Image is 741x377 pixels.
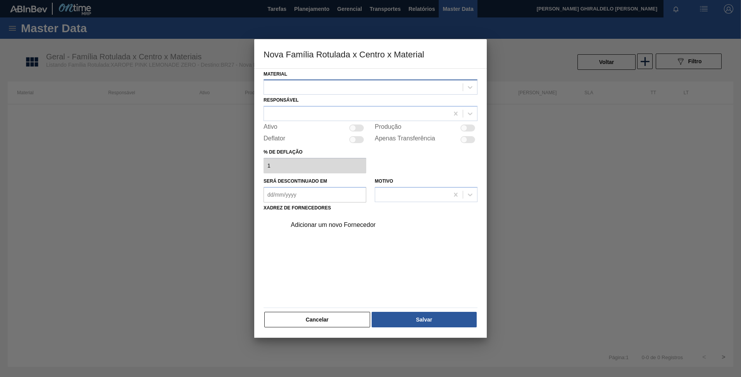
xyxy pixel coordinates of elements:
label: Motivo [375,178,393,184]
label: Será descontinuado em [264,178,327,184]
label: Deflator [264,135,285,144]
label: Produção [375,123,402,133]
button: Salvar [372,312,477,327]
label: Apenas Transferência [375,135,435,144]
label: % de deflação [264,147,366,158]
div: Adicionar um novo Fornecedor [291,221,443,228]
input: dd/mm/yyyy [264,187,366,202]
label: Material [264,71,287,77]
label: Xadrez de Fornecedores [264,205,331,211]
label: Responsável [264,97,299,103]
button: Cancelar [264,312,370,327]
h3: Nova Família Rotulada x Centro x Material [254,39,487,69]
label: Ativo [264,123,277,133]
